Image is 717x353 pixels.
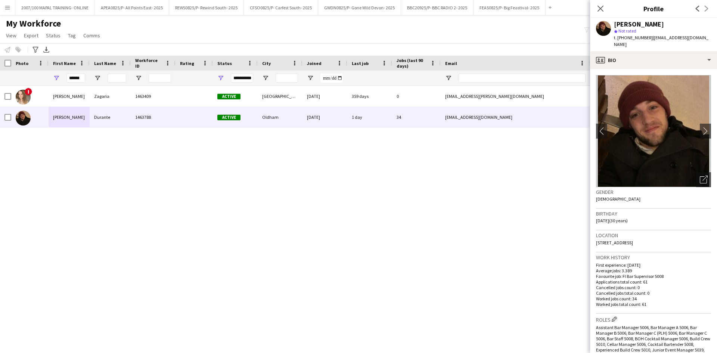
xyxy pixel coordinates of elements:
div: [PERSON_NAME] [614,21,664,28]
div: Zagaria [90,86,131,106]
a: Comms [80,31,103,40]
span: City [262,61,271,66]
button: Open Filter Menu [262,75,269,81]
span: [DEMOGRAPHIC_DATA] [596,196,640,202]
p: Cancelled jobs total count: 0 [596,290,711,296]
span: Comms [83,32,100,39]
span: Photo [16,61,28,66]
button: CFSO0825/P- Carfest South- 2025 [244,0,318,15]
img: Roberto Durante [16,111,31,126]
span: [STREET_ADDRESS] [596,240,633,245]
p: Worked jobs count: 34 [596,296,711,301]
p: Favourite job: FI Bar Supervisor 5008 [596,273,711,279]
span: First Name [53,61,76,66]
span: Jobs (last 90 days) [397,58,427,69]
div: 0 [392,86,441,106]
div: Oldham [258,107,302,127]
div: [PERSON_NAME] [49,107,90,127]
div: 1 day [347,107,392,127]
div: Durante [90,107,131,127]
div: [EMAIL_ADDRESS][DOMAIN_NAME] [441,107,590,127]
button: Open Filter Menu [217,75,224,81]
button: Open Filter Menu [135,75,142,81]
span: View [6,32,16,39]
a: View [3,31,19,40]
button: FEAS0825/P- Big Feastival- 2025 [474,0,546,15]
h3: Roles [596,315,711,323]
h3: Work history [596,254,711,261]
div: 34 [392,107,441,127]
button: 2007/100 MAPAL TRAINING- ONLINE [15,0,95,15]
div: [DATE] [302,86,347,106]
a: Export [21,31,41,40]
span: My Workforce [6,18,61,29]
div: Bio [590,51,717,69]
input: First Name Filter Input [66,74,85,83]
span: [DATE] (30 years) [596,218,628,223]
span: Joined [307,61,322,66]
div: [EMAIL_ADDRESS][PERSON_NAME][DOMAIN_NAME] [441,86,590,106]
button: GWDN0825/P- Gone Wild Devon- 2025 [318,0,401,15]
span: | [EMAIL_ADDRESS][DOMAIN_NAME] [614,35,708,47]
button: Open Filter Menu [94,75,101,81]
input: Last Name Filter Input [108,74,126,83]
span: Tag [68,32,76,39]
input: Email Filter Input [459,74,586,83]
span: Email [445,61,457,66]
span: Export [24,32,38,39]
h3: Profile [590,4,717,13]
div: 359 days [347,86,392,106]
span: Active [217,94,240,99]
input: City Filter Input [276,74,298,83]
span: Last Name [94,61,116,66]
img: Crew avatar or photo [596,75,711,187]
p: Worked jobs total count: 61 [596,301,711,307]
div: Open photos pop-in [696,172,711,187]
a: Status [43,31,63,40]
img: Roberta Zagaria [16,90,31,105]
button: BBC20925/P- BBC RADIO 2- 2025 [401,0,474,15]
button: Open Filter Menu [307,75,314,81]
span: Active [217,115,240,120]
button: Open Filter Menu [53,75,60,81]
h3: Location [596,232,711,239]
button: APEA0825/P- All Points East- 2025 [95,0,169,15]
span: Not rated [618,28,636,34]
h3: Gender [596,189,711,195]
h3: Birthday [596,210,711,217]
span: Last job [352,61,369,66]
span: Workforce ID [135,58,162,69]
input: Joined Filter Input [320,74,343,83]
div: [GEOGRAPHIC_DATA] [258,86,302,106]
input: Workforce ID Filter Input [149,74,171,83]
button: REWS0825/P- Rewind South- 2025 [169,0,244,15]
div: 1463409 [131,86,176,106]
p: Average jobs: 3.389 [596,268,711,273]
p: First experience: [DATE] [596,262,711,268]
p: Cancelled jobs count: 0 [596,285,711,290]
button: Open Filter Menu [445,75,452,81]
span: Status [46,32,60,39]
span: Rating [180,61,194,66]
app-action-btn: Advanced filters [31,45,40,54]
span: Status [217,61,232,66]
a: Tag [65,31,79,40]
div: [PERSON_NAME] [49,86,90,106]
span: ! [25,88,32,95]
div: [DATE] [302,107,347,127]
p: Applications total count: 61 [596,279,711,285]
div: 1463788 [131,107,176,127]
span: t. [PHONE_NUMBER] [614,35,653,40]
app-action-btn: Export XLSX [42,45,51,54]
